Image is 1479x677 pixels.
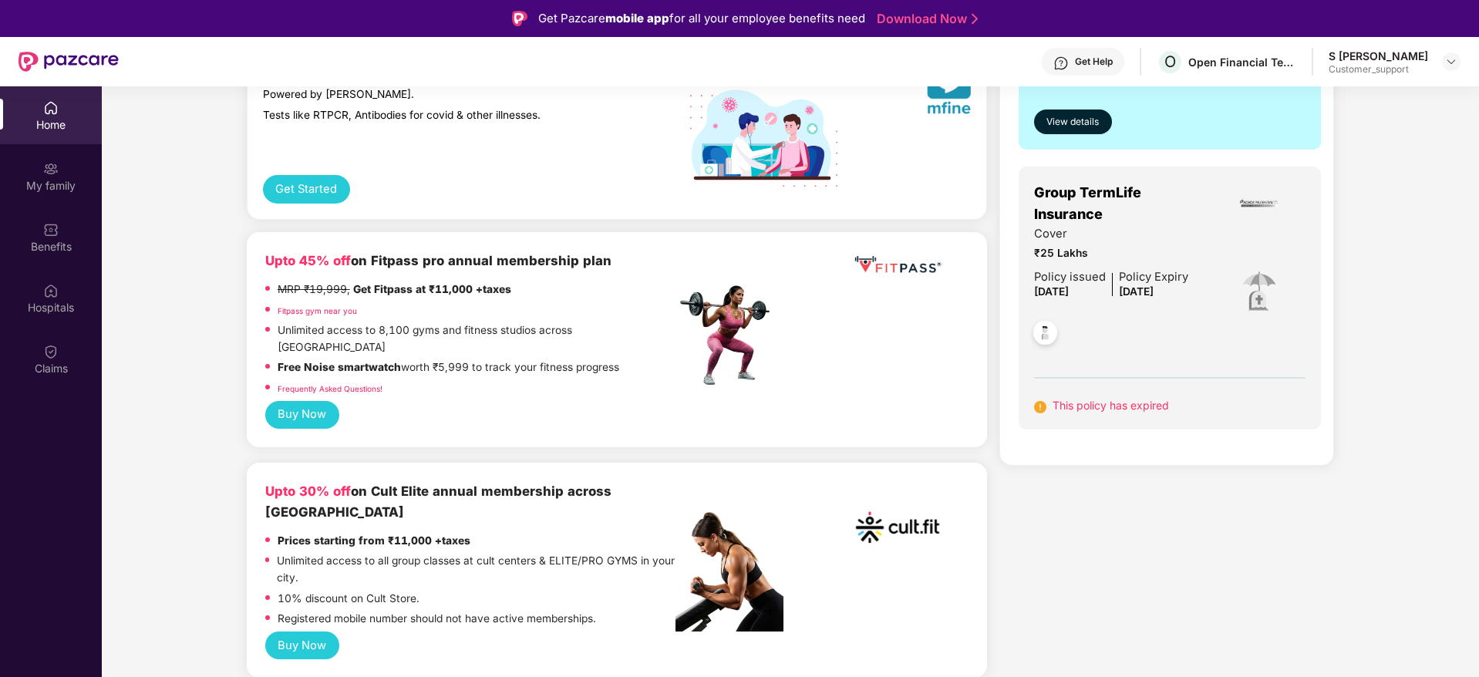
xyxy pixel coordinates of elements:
[851,481,944,574] img: cult.png
[43,222,59,237] img: svg+xml;base64,PHN2ZyBpZD0iQmVuZWZpdHMiIHhtbG5zPSJodHRwOi8vd3d3LnczLm9yZy8yMDAwL3N2ZyIgd2lkdGg9Ij...
[512,11,527,26] img: Logo
[1034,182,1214,226] span: Group TermLife Insurance
[1329,63,1428,76] div: Customer_support
[353,283,511,295] strong: Get Fitpass at ₹11,000 +taxes
[265,483,351,499] b: Upto 30% off
[278,591,419,608] p: 10% discount on Cult Store.
[605,11,669,25] strong: mobile app
[265,253,611,268] b: on Fitpass pro annual membership plan
[265,483,611,519] b: on Cult Elite annual membership across [GEOGRAPHIC_DATA]
[1164,52,1176,71] span: O
[1034,109,1112,134] button: View details
[1119,268,1188,286] div: Policy Expiry
[675,512,783,632] img: pc2.png
[1046,115,1099,130] span: View details
[1238,183,1280,224] img: insurerLogo
[1329,49,1428,63] div: S [PERSON_NAME]
[1232,265,1286,319] img: icon
[278,534,470,547] strong: Prices starting from ₹11,000 +taxes
[1034,268,1106,286] div: Policy issued
[278,283,350,295] del: MRP ₹19,999,
[278,306,357,315] a: Fitpass gym near you
[265,632,339,660] button: Buy Now
[43,161,59,177] img: svg+xml;base64,PHN2ZyB3aWR0aD0iMjAiIGhlaWdodD0iMjAiIHZpZXdCb3g9IjAgMCAyMCAyMCIgZmlsbD0ibm9uZSIgeG...
[265,253,351,268] b: Upto 45% off
[927,56,971,120] img: svg+xml;base64,PHN2ZyB4bWxucz0iaHR0cDovL3d3dy53My5vcmcvMjAwMC9zdmciIHhtbG5zOnhsaW5rPSJodHRwOi8vd3...
[1188,55,1296,69] div: Open Financial Technologies Private Limited
[265,401,339,429] button: Buy Now
[278,611,596,628] p: Registered mobile number should not have active memberships.
[972,11,978,27] img: Stroke
[278,322,675,355] p: Unlimited access to 8,100 gyms and fitness studios across [GEOGRAPHIC_DATA]
[263,87,609,101] div: Powered by [PERSON_NAME].
[1034,401,1046,413] img: svg+xml;base64,PHN2ZyB4bWxucz0iaHR0cDovL3d3dy53My5vcmcvMjAwMC9zdmciIHdpZHRoPSIxNiIgaGVpZ2h0PSIxNi...
[278,384,382,393] a: Frequently Asked Questions!
[43,100,59,116] img: svg+xml;base64,PHN2ZyBpZD0iSG9tZSIgeG1sbnM9Imh0dHA6Ly93d3cudzMub3JnLzIwMDAvc3ZnIiB3aWR0aD0iMjAiIG...
[43,344,59,359] img: svg+xml;base64,PHN2ZyBpZD0iQ2xhaW0iIHhtbG5zPSJodHRwOi8vd3d3LnczLm9yZy8yMDAwL3N2ZyIgd2lkdGg9IjIwIi...
[1034,285,1069,298] span: [DATE]
[19,52,119,72] img: New Pazcare Logo
[1119,285,1154,298] span: [DATE]
[877,11,973,27] a: Download Now
[263,175,350,204] button: Get Started
[1026,316,1064,354] img: svg+xml;base64,PHN2ZyB4bWxucz0iaHR0cDovL3d3dy53My5vcmcvMjAwMC9zdmciIHdpZHRoPSI0OC45NDMiIGhlaWdodD...
[675,281,783,389] img: fpp.png
[278,359,619,376] p: worth ₹5,999 to track your fitness progress
[538,9,865,28] div: Get Pazcare for all your employee benefits need
[851,251,944,279] img: fppp.png
[1053,56,1069,71] img: svg+xml;base64,PHN2ZyBpZD0iSGVscC0zMngzMiIgeG1sbnM9Imh0dHA6Ly93d3cudzMub3JnLzIwMDAvc3ZnIiB3aWR0aD...
[263,108,609,122] div: Tests like RTPCR, Antibodies for covid & other illnesses.
[690,73,837,187] img: svg+xml;base64,PHN2ZyB4bWxucz0iaHR0cDovL3d3dy53My5vcmcvMjAwMC9zdmciIHdpZHRoPSIxOTIiIGhlaWdodD0iMT...
[278,361,401,373] strong: Free Noise smartwatch
[277,553,675,586] p: Unlimited access to all group classes at cult centers & ELITE/PRO GYMS in your city.
[1034,225,1188,243] span: Cover
[1075,56,1113,68] div: Get Help
[1034,245,1188,262] span: ₹25 Lakhs
[1445,56,1457,68] img: svg+xml;base64,PHN2ZyBpZD0iRHJvcGRvd24tMzJ4MzIiIHhtbG5zPSJodHRwOi8vd3d3LnczLm9yZy8yMDAwL3N2ZyIgd2...
[43,283,59,298] img: svg+xml;base64,PHN2ZyBpZD0iSG9zcGl0YWxzIiB4bWxucz0iaHR0cDovL3d3dy53My5vcmcvMjAwMC9zdmciIHdpZHRoPS...
[1053,399,1169,412] span: This policy has expired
